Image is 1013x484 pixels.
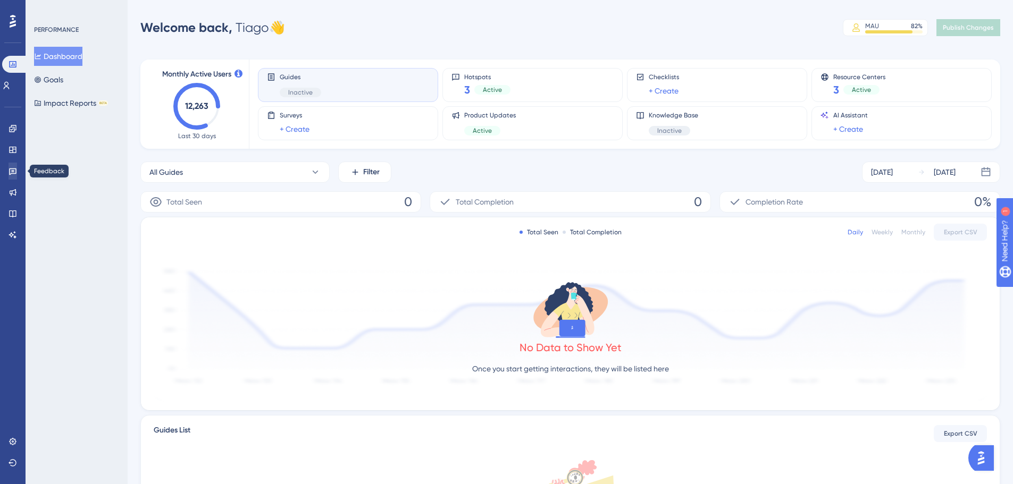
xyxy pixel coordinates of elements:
[649,111,698,120] span: Knowledge Base
[473,126,492,135] span: Active
[934,425,987,442] button: Export CSV
[911,22,923,30] div: 82 %
[563,228,622,236] div: Total Completion
[464,73,510,80] span: Hotspots
[657,126,682,135] span: Inactive
[901,228,925,236] div: Monthly
[140,20,232,35] span: Welcome back,
[25,3,66,15] span: Need Help?
[520,228,558,236] div: Total Seen
[936,19,1000,36] button: Publish Changes
[34,94,108,113] button: Impact ReportsBETA
[363,166,380,179] span: Filter
[968,442,1000,474] iframe: UserGuiding AI Assistant Launcher
[865,22,879,30] div: MAU
[833,73,885,80] span: Resource Centers
[280,123,309,135] a: + Create
[98,100,108,106] div: BETA
[934,224,987,241] button: Export CSV
[871,166,893,179] div: [DATE]
[162,68,231,81] span: Monthly Active Users
[464,111,516,120] span: Product Updates
[149,166,183,179] span: All Guides
[178,132,216,140] span: Last 30 days
[833,82,839,97] span: 3
[694,193,702,210] span: 0
[852,86,871,94] span: Active
[185,101,208,111] text: 12,263
[34,47,82,66] button: Dashboard
[288,88,313,97] span: Inactive
[649,84,679,97] a: + Create
[154,424,190,443] span: Guides List
[833,111,868,120] span: AI Assistant
[34,26,79,34] div: PERFORMANCE
[944,429,977,438] span: Export CSV
[74,5,77,14] div: 1
[833,123,863,135] a: + Create
[464,82,470,97] span: 3
[280,111,309,120] span: Surveys
[338,162,391,183] button: Filter
[483,86,502,94] span: Active
[974,193,991,210] span: 0%
[140,162,330,183] button: All Guides
[943,23,994,32] span: Publish Changes
[404,193,412,210] span: 0
[872,228,893,236] div: Weekly
[944,228,977,236] span: Export CSV
[472,362,669,375] p: Once you start getting interactions, they will be listed here
[456,196,514,208] span: Total Completion
[34,70,63,89] button: Goals
[746,196,803,208] span: Completion Rate
[520,340,622,355] div: No Data to Show Yet
[140,19,285,36] div: Tiago 👋
[649,73,679,81] span: Checklists
[934,166,956,179] div: [DATE]
[280,73,321,81] span: Guides
[166,196,202,208] span: Total Seen
[848,228,863,236] div: Daily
